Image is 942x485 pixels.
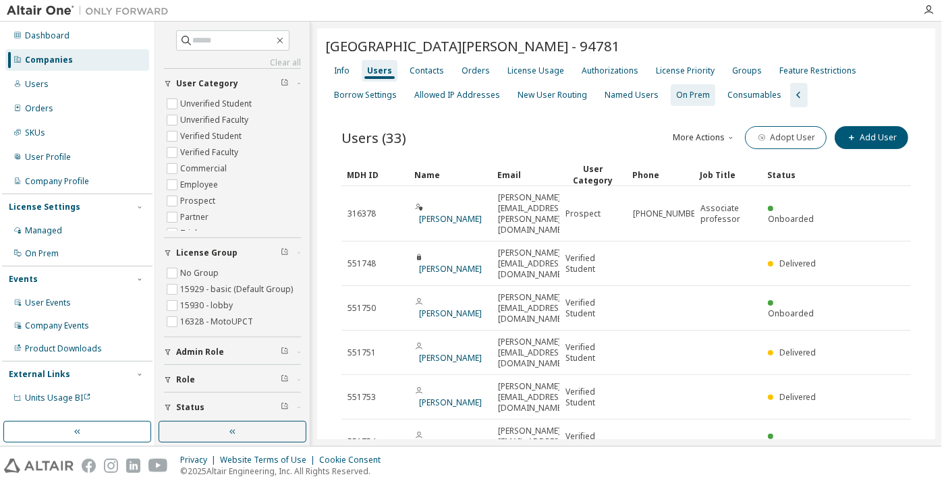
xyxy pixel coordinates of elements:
[632,164,689,186] div: Phone
[582,65,638,76] div: Authorizations
[672,126,737,149] button: More Actions
[507,65,564,76] div: License Usage
[164,393,301,422] button: Status
[498,337,566,369] span: [PERSON_NAME][EMAIL_ADDRESS][DOMAIN_NAME]
[732,65,762,76] div: Groups
[419,213,482,225] a: [PERSON_NAME]
[498,426,566,458] span: [PERSON_NAME][EMAIL_ADDRESS][DOMAIN_NAME]
[779,258,816,269] span: Delivered
[25,392,91,403] span: Units Usage BI
[410,65,444,76] div: Contacts
[565,253,621,275] span: Verified Student
[767,164,824,186] div: Status
[9,202,80,212] div: License Settings
[164,57,301,68] a: Clear all
[348,258,376,269] span: 551748
[25,248,59,259] div: On Prem
[180,144,241,161] label: Verified Faculty
[176,347,224,358] span: Admin Role
[565,387,621,408] span: Verified Student
[565,208,601,219] span: Prospect
[656,65,715,76] div: License Priority
[462,65,490,76] div: Orders
[220,455,319,465] div: Website Terms of Use
[25,79,49,90] div: Users
[348,347,376,358] span: 551751
[104,459,118,473] img: instagram.svg
[414,90,500,101] div: Allowed IP Addresses
[633,208,702,219] span: [PHONE_NUMBER]
[700,203,756,225] span: Associate professor
[126,459,140,473] img: linkedin.svg
[176,248,238,258] span: License Group
[25,343,102,354] div: Product Downloads
[25,320,89,331] div: Company Events
[148,459,168,473] img: youtube.svg
[779,391,816,403] span: Delivered
[518,90,587,101] div: New User Routing
[180,193,218,209] label: Prospect
[334,65,350,76] div: Info
[9,369,70,380] div: External Links
[768,213,814,225] span: Onboarded
[180,161,229,177] label: Commercial
[180,455,220,465] div: Privacy
[419,352,482,364] a: [PERSON_NAME]
[82,459,96,473] img: facebook.svg
[176,402,204,413] span: Status
[779,65,856,76] div: Feature Restrictions
[25,55,73,65] div: Companies
[180,177,221,193] label: Employee
[565,342,621,364] span: Verified Student
[164,69,301,98] button: User Category
[565,297,621,319] span: Verified Student
[180,297,235,314] label: 15930 - lobby
[348,208,376,219] span: 316378
[779,347,816,358] span: Delivered
[176,374,195,385] span: Role
[164,337,301,367] button: Admin Role
[281,374,289,385] span: Clear filter
[334,90,397,101] div: Borrow Settings
[180,112,251,128] label: Unverified Faculty
[676,90,710,101] div: On Prem
[180,209,211,225] label: Partner
[281,402,289,413] span: Clear filter
[347,164,404,186] div: MDH ID
[419,263,482,275] a: [PERSON_NAME]
[176,78,238,89] span: User Category
[565,431,621,453] span: Verified Student
[9,274,38,285] div: Events
[180,265,221,281] label: No Group
[498,381,566,413] span: [PERSON_NAME][EMAIL_ADDRESS][DOMAIN_NAME]
[498,292,566,324] span: [PERSON_NAME][EMAIL_ADDRESS][DOMAIN_NAME]
[180,465,389,477] p: © 2025 Altair Engineering, Inc. All Rights Reserved.
[25,297,71,308] div: User Events
[180,96,254,112] label: Unverified Student
[498,192,566,235] span: [PERSON_NAME][EMAIL_ADDRESS][PERSON_NAME][DOMAIN_NAME]
[281,78,289,89] span: Clear filter
[325,36,620,55] span: [GEOGRAPHIC_DATA][PERSON_NAME] - 94781
[7,4,175,18] img: Altair One
[25,127,45,138] div: SKUs
[605,90,659,101] div: Named Users
[281,248,289,258] span: Clear filter
[25,176,89,187] div: Company Profile
[348,436,376,447] span: 551754
[180,128,244,144] label: Verified Student
[180,225,200,241] label: Trial
[319,455,389,465] div: Cookie Consent
[25,225,62,236] div: Managed
[348,303,376,314] span: 551750
[367,65,392,76] div: Users
[25,152,71,163] div: User Profile
[498,248,566,280] span: [PERSON_NAME][EMAIL_ADDRESS][DOMAIN_NAME]
[419,308,482,319] a: [PERSON_NAME]
[768,308,814,319] span: Onboarded
[164,365,301,395] button: Role
[180,314,256,330] label: 16328 - MotoUPCT
[25,103,53,114] div: Orders
[835,126,908,149] button: Add User
[180,281,296,297] label: 15929 - basic (Default Group)
[745,126,827,149] button: Adopt User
